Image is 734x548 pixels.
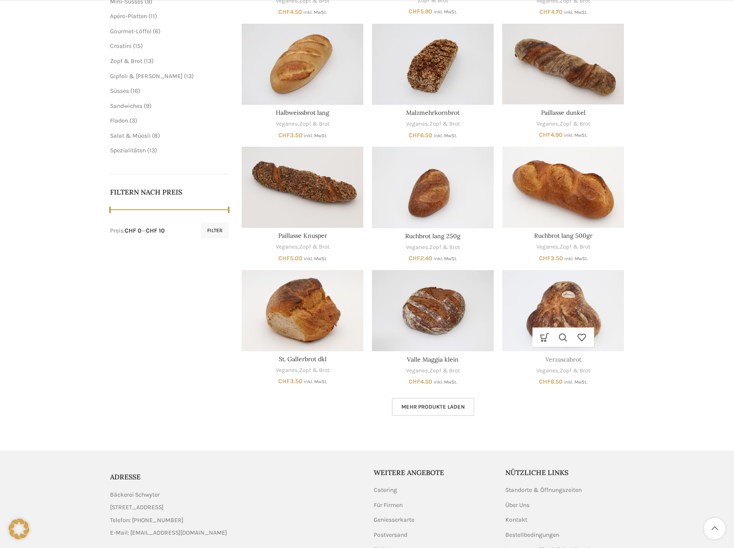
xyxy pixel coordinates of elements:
[276,109,329,117] a: Halbweissbrot lang
[110,132,151,139] a: Salat & Müesli
[409,255,432,262] bdi: 2.40
[146,57,151,65] span: 13
[201,223,229,238] button: Filter
[564,256,588,261] small: inkl. MwSt.
[110,13,147,20] a: Apéro-Platten
[278,8,302,16] bdi: 4.50
[502,24,624,105] a: Paillasse dunkel
[110,117,128,124] span: Fladen
[278,132,290,139] span: CHF
[110,28,151,35] span: Gourmet-Löffel
[372,24,494,105] a: Malzmehrkornbrot
[242,270,363,351] a: St. Gallerbrot dkl
[409,255,420,262] span: CHF
[704,518,725,539] a: Scroll to top button
[409,132,420,139] span: CHF
[401,403,465,410] span: Mehr Produkte laden
[110,187,229,197] h5: Filtern nach Preis
[374,501,403,510] a: Für Firmen
[110,516,361,525] a: List item link
[299,243,330,251] a: Zopf & Brot
[372,270,494,351] a: Valle Maggia klein
[409,378,420,385] span: CHF
[372,243,494,252] div: ,
[110,57,142,65] span: Zopf & Brot
[505,501,530,510] a: Über Uns
[429,120,460,128] a: Zopf & Brot
[278,378,290,385] span: CHF
[409,132,432,139] bdi: 6.50
[242,147,363,228] a: Paillasse Knusper
[434,256,457,261] small: inkl. MwSt.
[536,243,558,251] a: Veganes
[110,72,183,80] a: Gipfeli & [PERSON_NAME]
[135,42,141,50] span: 15
[149,147,155,154] span: 13
[406,367,428,375] a: Veganes
[539,8,551,16] span: CHF
[502,243,624,251] div: ,
[276,243,298,251] a: Veganes
[242,243,363,251] div: ,
[405,232,460,240] a: Ruchbrot lang 250g
[539,131,551,139] span: CHF
[110,503,164,512] span: [STREET_ADDRESS]
[151,13,155,20] span: 11
[132,87,138,94] span: 16
[110,227,165,235] div: Preis: —
[502,270,624,351] a: Verzascabrot
[278,8,290,16] span: CHF
[110,528,361,538] a: List item link
[429,367,460,375] a: Zopf & Brot
[110,42,132,50] span: Crostini
[154,132,158,139] span: 8
[434,379,457,385] small: inkl. MwSt.
[374,486,398,494] a: Catering
[407,356,459,363] a: Valle Maggia klein
[146,227,165,234] span: CHF 10
[110,490,160,500] span: Bäckerei Schwyter
[276,120,298,128] a: Veganes
[278,378,302,385] bdi: 3.50
[434,9,457,15] small: inkl. MwSt.
[110,102,142,110] span: Sandwiches
[242,24,363,105] a: Halbweissbrot lang
[406,243,428,252] a: Veganes
[536,120,558,128] a: Veganes
[539,8,563,16] bdi: 4.70
[304,256,327,261] small: inkl. MwSt.
[406,109,460,117] a: Malzmehrkornbrot
[303,9,327,15] small: inkl. MwSt.
[536,328,554,347] a: In den Warenkorb legen: „Verzascabrot“
[299,366,330,375] a: Zopf & Brot
[536,367,558,375] a: Veganes
[564,132,587,138] small: inkl. MwSt.
[372,147,494,228] a: Ruchbrot lang 250g
[545,356,581,363] a: Verzascabrot
[279,355,327,363] a: St. Gallerbrot dkl
[541,109,586,117] a: Paillasse dunkel
[539,378,563,385] bdi: 6.50
[299,120,330,128] a: Zopf & Brot
[409,378,432,385] bdi: 4.50
[392,398,474,416] a: Mehr Produkte laden
[374,468,493,477] h5: Weitere Angebote
[110,87,129,94] a: Süsses
[186,72,192,80] span: 13
[242,120,363,128] div: ,
[278,255,302,262] bdi: 5.00
[110,472,141,481] span: ADRESSE
[155,28,158,35] span: 6
[505,516,528,524] a: Kontakt
[560,367,590,375] a: Zopf & Brot
[434,133,457,139] small: inkl. MwSt.
[132,117,135,124] span: 3
[374,516,415,524] a: Geniesserkarte
[429,243,460,252] a: Zopf & Brot
[505,468,624,477] h5: Nützliche Links
[502,120,624,128] div: ,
